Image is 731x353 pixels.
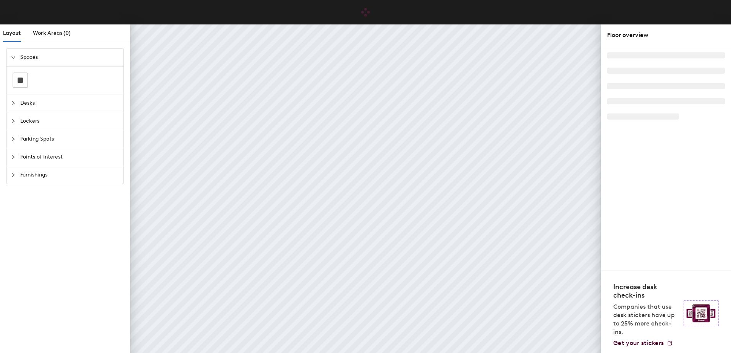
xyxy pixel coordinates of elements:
[11,119,16,123] span: collapsed
[613,339,664,347] span: Get your stickers
[613,283,679,300] h4: Increase desk check-ins
[613,303,679,336] p: Companies that use desk stickers have up to 25% more check-ins.
[607,31,725,40] div: Floor overview
[11,173,16,177] span: collapsed
[11,155,16,159] span: collapsed
[11,101,16,105] span: collapsed
[20,148,119,166] span: Points of Interest
[20,49,119,66] span: Spaces
[20,166,119,184] span: Furnishings
[33,30,71,36] span: Work Areas (0)
[613,339,673,347] a: Get your stickers
[11,137,16,141] span: collapsed
[3,30,21,36] span: Layout
[20,130,119,148] span: Parking Spots
[20,94,119,112] span: Desks
[20,112,119,130] span: Lockers
[684,300,719,326] img: Sticker logo
[11,55,16,60] span: expanded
